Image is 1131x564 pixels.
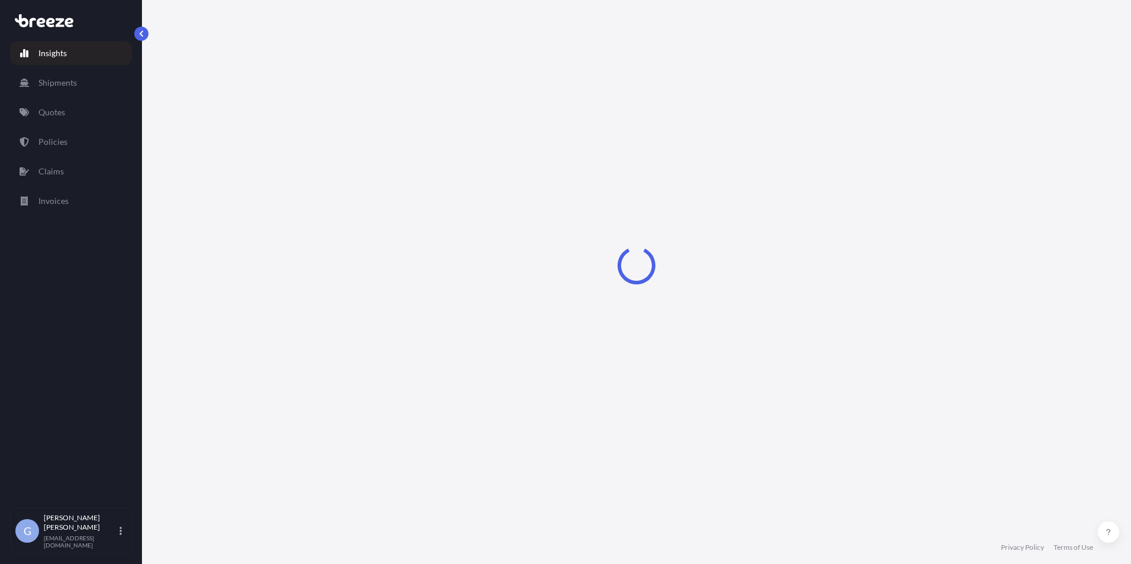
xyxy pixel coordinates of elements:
[44,534,117,549] p: [EMAIL_ADDRESS][DOMAIN_NAME]
[1054,543,1093,552] a: Terms of Use
[38,47,67,59] p: Insights
[38,77,77,89] p: Shipments
[10,41,132,65] a: Insights
[24,525,31,537] span: G
[44,513,117,532] p: [PERSON_NAME] [PERSON_NAME]
[38,106,65,118] p: Quotes
[38,195,69,207] p: Invoices
[38,166,64,177] p: Claims
[10,189,132,213] a: Invoices
[10,130,132,154] a: Policies
[38,136,67,148] p: Policies
[10,160,132,183] a: Claims
[10,71,132,95] a: Shipments
[1001,543,1044,552] a: Privacy Policy
[10,101,132,124] a: Quotes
